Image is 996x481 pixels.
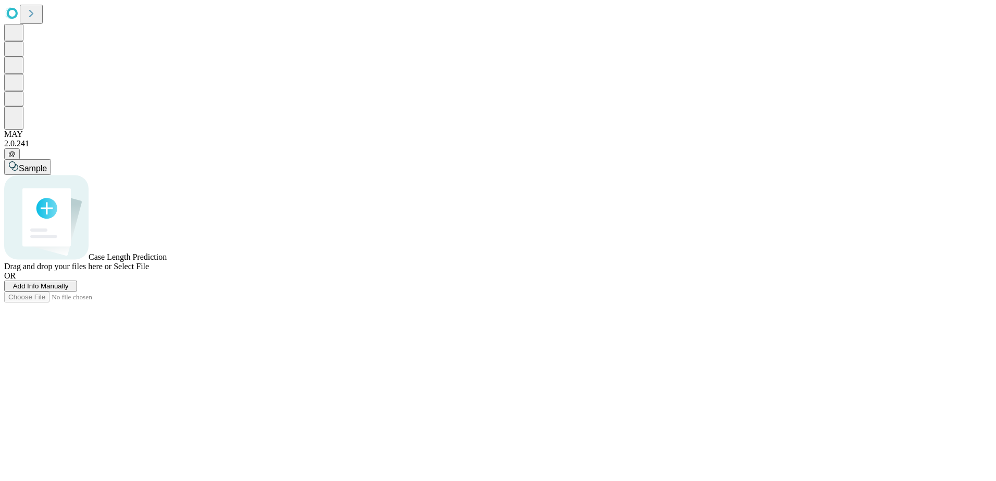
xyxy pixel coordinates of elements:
[4,130,992,139] div: MAY
[89,252,167,261] span: Case Length Prediction
[8,150,16,158] span: @
[4,281,77,292] button: Add Info Manually
[4,262,111,271] span: Drag and drop your files here or
[4,159,51,175] button: Sample
[13,282,69,290] span: Add Info Manually
[19,164,47,173] span: Sample
[4,139,992,148] div: 2.0.241
[114,262,149,271] span: Select File
[4,271,16,280] span: OR
[4,148,20,159] button: @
